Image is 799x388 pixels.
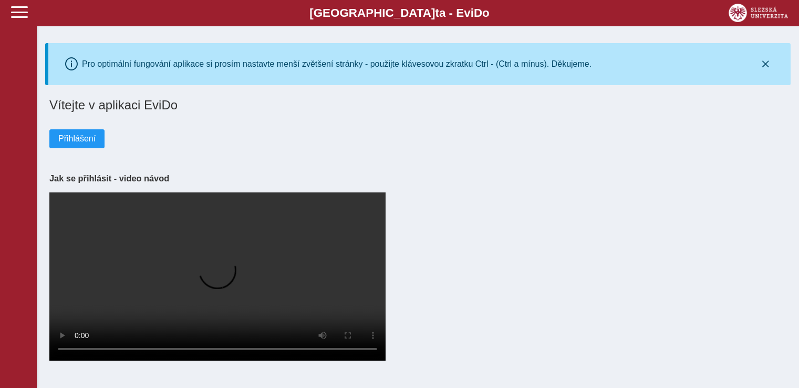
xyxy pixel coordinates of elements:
h1: Vítejte v aplikaci EviDo [49,98,786,113]
video: Your browser does not support the video tag. [49,192,386,361]
span: t [435,6,439,19]
img: logo_web_su.png [729,4,788,22]
span: D [474,6,482,19]
h3: Jak se přihlásit - video návod [49,173,786,183]
button: Přihlášení [49,129,105,148]
span: Přihlášení [58,134,96,144]
div: Pro optimální fungování aplikace si prosím nastavte menší zvětšení stránky - použijte klávesovou ... [82,59,592,69]
span: o [482,6,490,19]
b: [GEOGRAPHIC_DATA] a - Evi [32,6,767,20]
